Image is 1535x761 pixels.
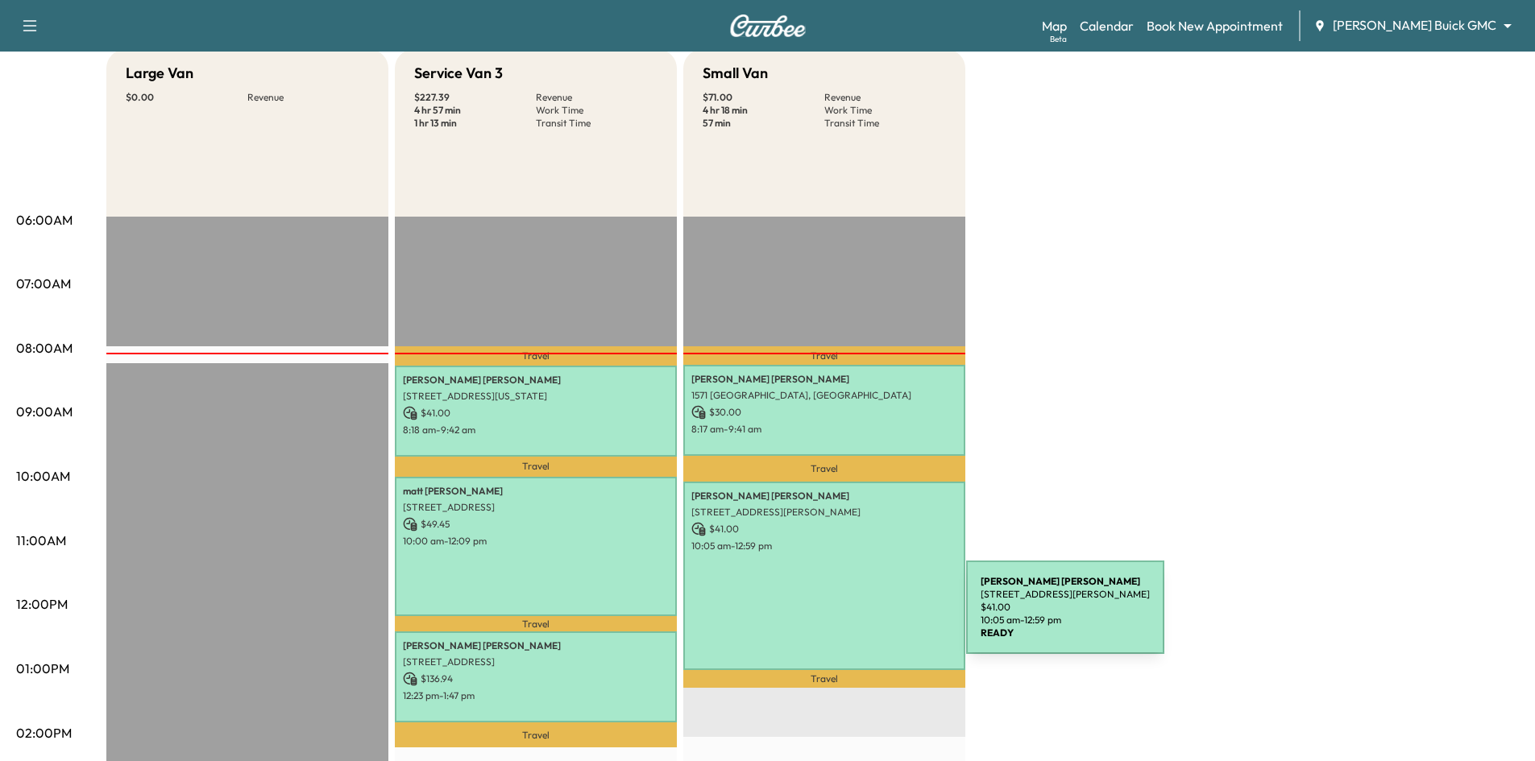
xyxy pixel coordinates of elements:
[703,62,768,85] h5: Small Van
[691,506,957,519] p: [STREET_ADDRESS][PERSON_NAME]
[536,104,658,117] p: Work Time
[536,91,658,104] p: Revenue
[403,639,669,652] p: [PERSON_NAME] [PERSON_NAME]
[16,659,69,678] p: 01:00PM
[1042,16,1067,35] a: MapBeta
[414,117,536,130] p: 1 hr 13 min
[824,91,946,104] p: Revenue
[16,402,73,421] p: 09:00AM
[691,490,957,503] p: [PERSON_NAME] [PERSON_NAME]
[1147,16,1283,35] a: Book New Appointment
[414,62,503,85] h5: Service Van 3
[691,423,957,436] p: 8:17 am - 9:41 am
[16,531,66,550] p: 11:00AM
[703,91,824,104] p: $ 71.00
[16,338,73,358] p: 08:00AM
[691,522,957,536] p: $ 41.00
[403,406,669,420] p: $ 41.00
[1050,33,1067,45] div: Beta
[16,274,71,293] p: 07:00AM
[403,656,669,668] p: [STREET_ADDRESS]
[414,104,536,117] p: 4 hr 57 min
[536,117,658,130] p: Transit Time
[247,91,369,104] p: Revenue
[691,389,957,402] p: 1571 [GEOGRAPHIC_DATA], [GEOGRAPHIC_DATA]
[16,594,68,614] p: 12:00PM
[16,210,73,230] p: 06:00AM
[126,91,247,104] p: $ 0.00
[395,346,677,366] p: Travel
[403,374,669,387] p: [PERSON_NAME] [PERSON_NAME]
[403,485,669,498] p: matt [PERSON_NAME]
[403,672,669,686] p: $ 136.94
[395,722,677,747] p: Travel
[691,540,957,552] p: 10:05 am - 12:59 pm
[691,373,957,386] p: [PERSON_NAME] [PERSON_NAME]
[1333,16,1496,35] span: [PERSON_NAME] Buick GMC
[683,456,965,482] p: Travel
[683,346,965,365] p: Travel
[403,535,669,548] p: 10:00 am - 12:09 pm
[1080,16,1134,35] a: Calendar
[395,457,677,476] p: Travel
[403,424,669,436] p: 8:18 am - 9:42 am
[703,104,824,117] p: 4 hr 18 min
[395,616,677,631] p: Travel
[691,405,957,420] p: $ 30.00
[403,501,669,514] p: [STREET_ADDRESS]
[403,517,669,531] p: $ 49.45
[703,117,824,130] p: 57 min
[683,670,965,688] p: Travel
[824,117,946,130] p: Transit Time
[403,390,669,403] p: [STREET_ADDRESS][US_STATE]
[16,466,70,486] p: 10:00AM
[414,91,536,104] p: $ 227.39
[824,104,946,117] p: Work Time
[403,689,669,702] p: 12:23 pm - 1:47 pm
[126,62,193,85] h5: Large Van
[16,723,72,742] p: 02:00PM
[729,14,807,37] img: Curbee Logo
